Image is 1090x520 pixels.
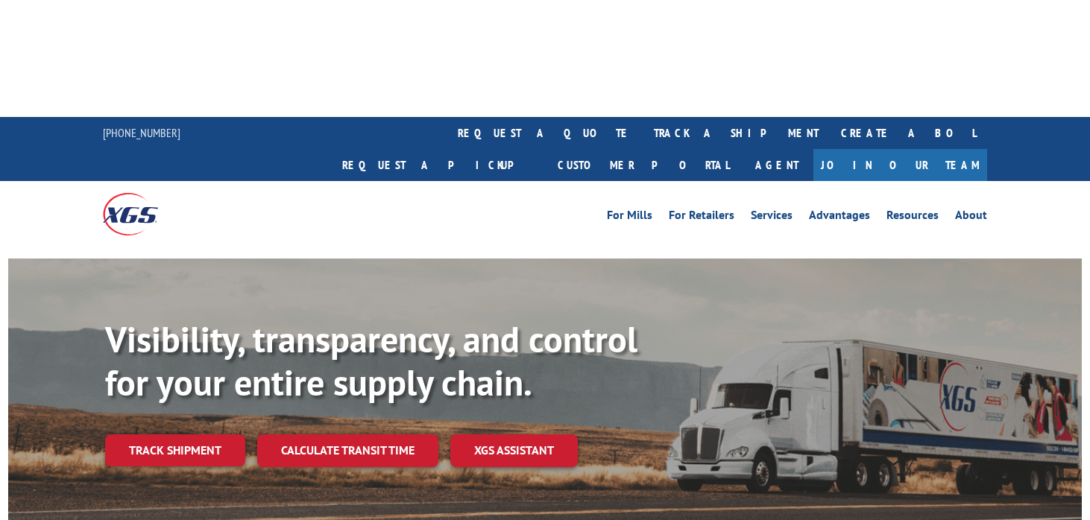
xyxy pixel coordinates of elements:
[607,209,652,226] a: For Mills
[886,209,939,226] a: Resources
[809,209,870,226] a: Advantages
[830,117,987,149] a: Create a BOL
[331,149,546,181] a: Request a pickup
[546,149,740,181] a: Customer Portal
[740,149,813,181] a: Agent
[105,316,637,405] b: Visibility, transparency, and control for your entire supply chain.
[447,117,643,149] a: request a quote
[955,209,987,226] a: About
[751,209,793,226] a: Services
[257,434,438,466] a: Calculate transit time
[669,209,734,226] a: For Retailers
[450,434,578,466] a: XGS ASSISTANT
[813,149,987,181] a: Join Our Team
[105,434,245,466] a: Track shipment
[643,117,830,149] a: track a shipment
[103,125,180,140] a: [PHONE_NUMBER]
